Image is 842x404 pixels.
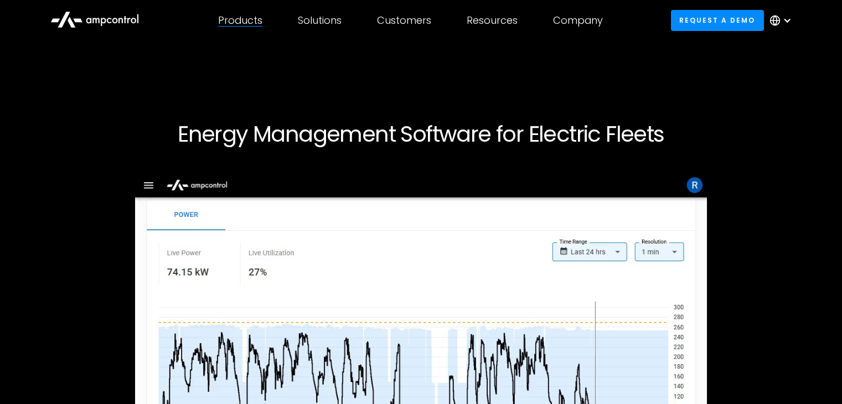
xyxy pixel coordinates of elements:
div: Company [553,14,603,27]
div: Products [218,14,262,27]
div: Solutions [298,14,342,27]
h1: Energy Management Software for Electric Fleets [85,121,758,147]
div: Customers [377,14,431,27]
a: Request a demo [671,10,764,30]
div: Resources [467,14,518,27]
